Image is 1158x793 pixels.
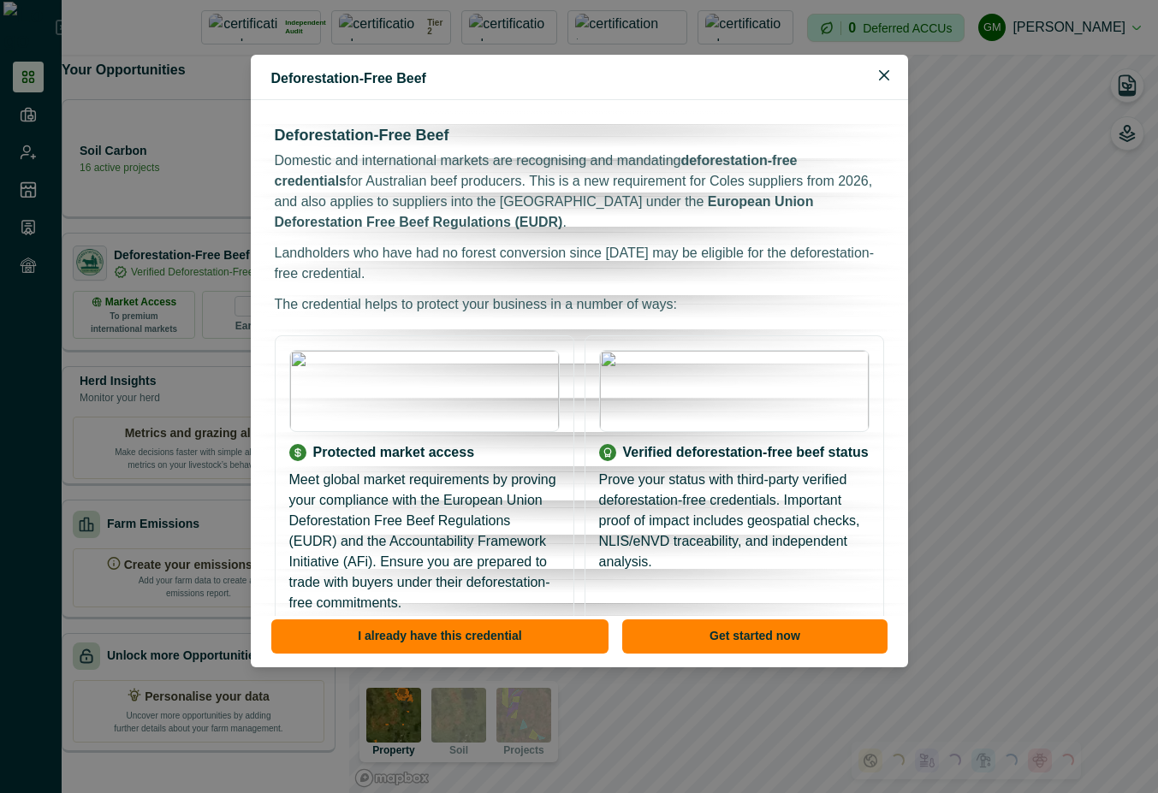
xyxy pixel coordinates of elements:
[275,151,884,233] p: Domestic and international markets are recognising and mandating for Australian beef producers. T...
[251,55,908,100] header: Deforestation-Free Beef
[313,442,475,463] p: Protected market access
[275,124,884,147] h3: Deforestation-Free Beef
[870,62,898,89] button: Close
[275,294,884,315] p: The credential helps to protect your business in a number of ways:
[275,243,884,284] p: Landholders who have had no forest conversion since [DATE] may be eligible for the deforestation-...
[623,442,869,463] p: Verified deforestation-free beef status
[271,619,609,654] button: I already have this credential
[622,619,887,654] button: Get started now
[599,470,870,572] p: Prove your status with third-party verified deforestation-free credentials. Important proof of im...
[289,470,560,613] p: Meet global market requirements by proving your compliance with the European Union Deforestation ...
